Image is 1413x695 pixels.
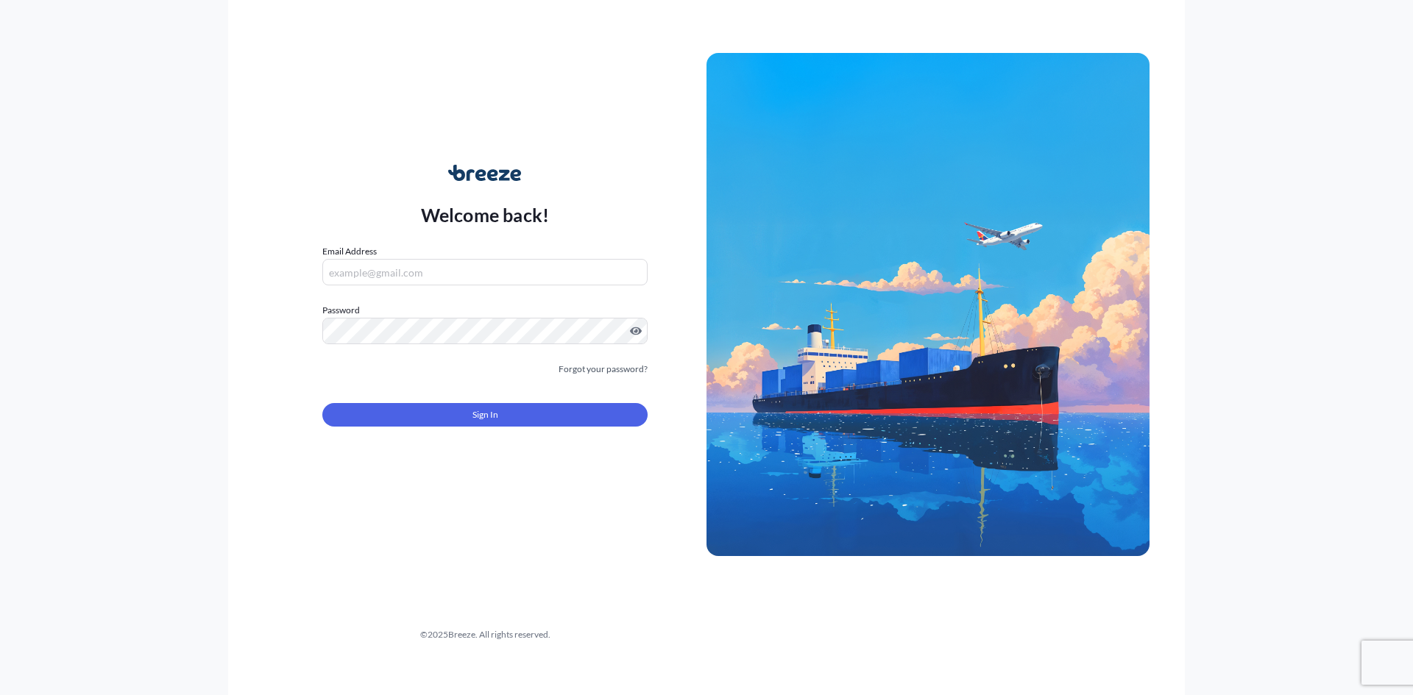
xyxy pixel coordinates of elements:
[421,203,550,227] p: Welcome back!
[630,325,642,337] button: Show password
[472,407,498,422] span: Sign In
[559,362,648,377] a: Forgot your password?
[322,303,648,318] label: Password
[322,403,648,427] button: Sign In
[706,53,1150,556] img: Ship illustration
[322,259,648,285] input: example@gmail.com
[263,627,706,642] div: © 2025 Breeze. All rights reserved.
[322,244,377,259] label: Email Address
